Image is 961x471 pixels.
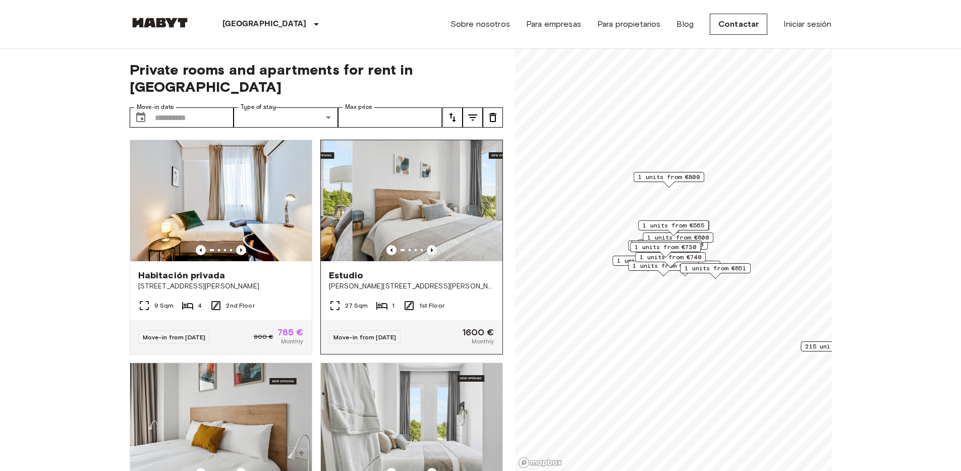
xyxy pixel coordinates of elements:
a: Iniciar sesión [783,18,831,30]
span: 1 units from €565 [643,221,704,230]
a: Para empresas [526,18,581,30]
div: Map marker [639,220,709,236]
span: [PERSON_NAME][STREET_ADDRESS][PERSON_NAME][PERSON_NAME] [329,281,494,291]
span: [STREET_ADDRESS][PERSON_NAME] [138,281,304,291]
div: Map marker [638,220,709,236]
img: Habyt [130,18,190,28]
button: Choose date [131,107,151,128]
div: Map marker [628,241,699,256]
img: Marketing picture of unit ES-15-102-105-001 [352,140,534,261]
a: Marketing picture of unit ES-15-018-001-03HPrevious imagePrevious imageHabitación privada[STREET_... [130,140,312,355]
div: Map marker [628,261,699,276]
a: Sobre nosotros [450,18,510,30]
span: 1st Floor [419,301,444,310]
span: 1 units from €600 [647,233,709,242]
span: 27 Sqm [345,301,368,310]
a: Para propietarios [597,18,661,30]
img: Marketing picture of unit ES-15-018-001-03H [130,140,312,261]
div: Map marker [637,240,708,255]
button: Previous image [196,245,206,255]
span: 4 [198,301,202,310]
span: 1 units from €800 [638,172,700,182]
span: 1 units from €730 [635,243,696,252]
div: Map marker [630,242,701,258]
img: Marketing picture of unit ES-15-102-105-001 [171,140,352,261]
span: Estudio [329,269,364,281]
button: tune [483,107,503,128]
div: Map marker [631,241,702,256]
p: [GEOGRAPHIC_DATA] [222,18,307,30]
span: 1 [392,301,394,310]
span: 2nd Floor [226,301,254,310]
button: tune [463,107,483,128]
span: 1600 € [463,328,494,337]
a: Mapbox logo [518,457,562,468]
button: Previous image [236,245,246,255]
div: Map marker [635,252,706,268]
button: tune [442,107,463,128]
a: Blog [676,18,694,30]
span: 215 units from €1200 [805,342,877,351]
span: 900 € [254,332,273,341]
label: Max price [345,103,372,111]
span: Habitación privada [138,269,225,281]
span: 1 units from €700 [642,240,703,249]
button: Previous image [386,245,397,255]
h3: Estilo [4,32,147,43]
span: 9 Sqm [154,301,174,310]
div: Map marker [650,261,720,276]
span: Move-in from [DATE] [143,333,206,341]
div: Map marker [612,256,683,271]
span: 1 units from €740 [640,253,701,262]
span: Monthly [472,337,494,346]
span: Move-in from [DATE] [333,333,397,341]
span: 16 px [12,70,28,79]
div: Map marker [801,341,882,357]
span: 1 units from €750 [617,256,679,265]
span: 1 units from €515 [636,241,697,250]
div: Map marker [634,172,704,188]
span: 785 € [277,328,304,337]
div: Map marker [680,263,751,279]
span: Private rooms and apartments for rent in [GEOGRAPHIC_DATA] [130,61,503,95]
label: Tamaño de fuente [4,61,62,70]
a: Contactar [710,14,767,35]
span: 1 units from €785 [654,261,716,270]
span: 1 units from €651 [685,264,746,273]
label: Move-in date [137,103,174,111]
div: Map marker [643,232,713,248]
a: Previous imagePrevious imageEstudio[PERSON_NAME][STREET_ADDRESS][PERSON_NAME][PERSON_NAME]27 Sqm1... [320,140,503,355]
span: Monthly [281,337,303,346]
label: Type of stay [241,103,276,111]
button: Previous image [427,245,437,255]
span: 1 units from €630 [633,261,694,270]
div: Outline [4,4,147,13]
a: Back to Top [15,13,54,22]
